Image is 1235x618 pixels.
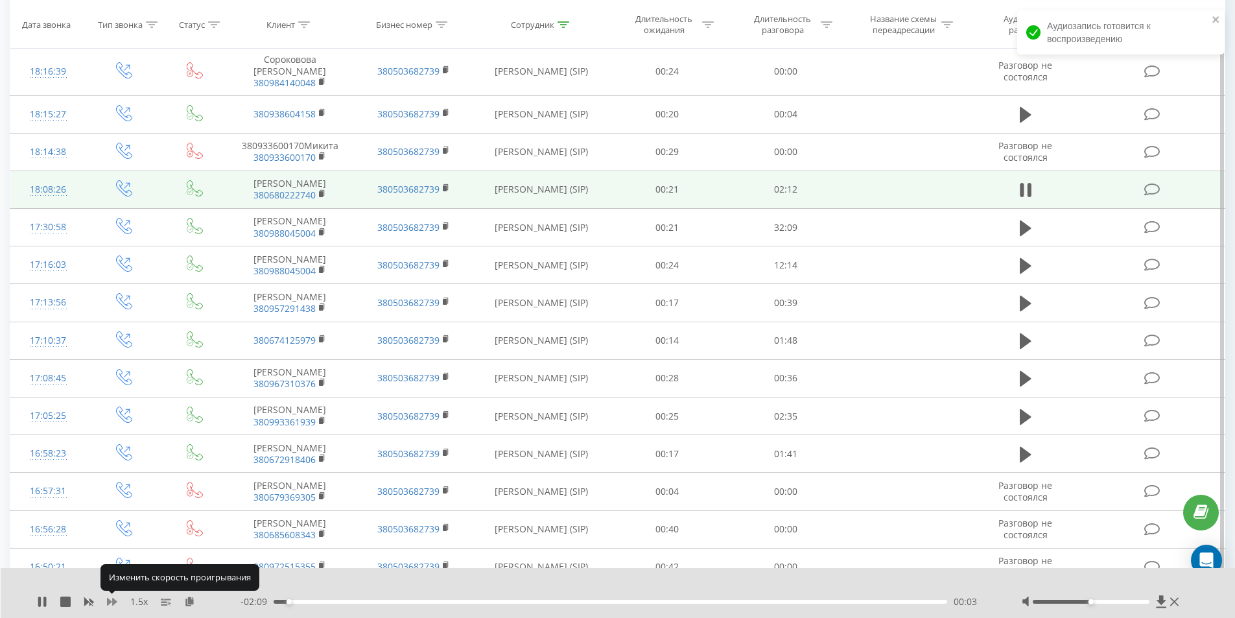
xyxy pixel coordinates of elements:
[998,517,1052,541] span: Разговор не состоялся
[608,548,727,586] td: 00:42
[377,523,440,535] a: 380503682739
[727,171,845,208] td: 02:12
[998,59,1052,83] span: Разговор не состоялся
[511,19,554,30] div: Сотрудник
[377,296,440,309] a: 380503682739
[727,359,845,397] td: 00:36
[23,102,73,127] div: 18:15:27
[23,517,73,542] div: 16:56:28
[608,473,727,510] td: 00:04
[253,416,316,428] a: 380993361939
[608,246,727,284] td: 00:24
[253,265,316,277] a: 380988045004
[727,47,845,95] td: 00:00
[23,290,73,315] div: 17:13:56
[608,510,727,548] td: 00:40
[23,479,73,504] div: 16:57:31
[179,19,205,30] div: Статус
[253,529,316,541] a: 380685608343
[748,14,817,36] div: Длительность разговора
[228,171,351,208] td: [PERSON_NAME]
[228,246,351,284] td: [PERSON_NAME]
[266,19,295,30] div: Клиент
[253,108,316,120] a: 380938604158
[475,95,608,133] td: [PERSON_NAME] (SIP)
[253,227,316,239] a: 380988045004
[23,328,73,353] div: 17:10:37
[23,441,73,466] div: 16:58:23
[23,403,73,429] div: 17:05:25
[608,284,727,322] td: 00:17
[377,372,440,384] a: 380503682739
[727,322,845,359] td: 01:48
[228,209,351,246] td: [PERSON_NAME]
[475,435,608,473] td: [PERSON_NAME] (SIP)
[608,359,727,397] td: 00:28
[475,359,608,397] td: [PERSON_NAME] (SIP)
[228,510,351,548] td: [PERSON_NAME]
[475,133,608,171] td: [PERSON_NAME] (SIP)
[23,59,73,84] div: 18:16:39
[1088,599,1094,604] div: Accessibility label
[998,479,1052,503] span: Разговор не состоялся
[608,133,727,171] td: 00:29
[475,246,608,284] td: [PERSON_NAME] (SIP)
[377,334,440,346] a: 380503682739
[727,284,845,322] td: 00:39
[727,246,845,284] td: 12:14
[998,139,1052,163] span: Разговор не состоялся
[608,322,727,359] td: 00:14
[608,398,727,435] td: 00:25
[228,435,351,473] td: [PERSON_NAME]
[475,398,608,435] td: [PERSON_NAME] (SIP)
[286,599,291,604] div: Accessibility label
[377,183,440,195] a: 380503682739
[475,510,608,548] td: [PERSON_NAME] (SIP)
[228,398,351,435] td: [PERSON_NAME]
[253,189,316,201] a: 380680222740
[377,145,440,158] a: 380503682739
[253,491,316,503] a: 380679369305
[475,473,608,510] td: [PERSON_NAME] (SIP)
[1017,10,1225,54] div: Аудиозапись готовится к воспроизведению
[377,410,440,422] a: 380503682739
[100,564,259,590] div: Изменить скорость проигрывания
[23,252,73,278] div: 17:16:03
[475,171,608,208] td: [PERSON_NAME] (SIP)
[253,77,316,89] a: 380984140048
[1191,545,1222,576] div: Open Intercom Messenger
[954,595,977,608] span: 00:03
[98,19,143,30] div: Тип звонка
[987,14,1072,36] div: Аудиозапись разговора
[608,435,727,473] td: 00:17
[727,435,845,473] td: 01:41
[608,47,727,95] td: 00:24
[377,560,440,573] a: 380503682739
[253,453,316,466] a: 380672918406
[377,108,440,120] a: 380503682739
[241,595,274,608] span: - 02:09
[23,215,73,240] div: 17:30:58
[475,322,608,359] td: [PERSON_NAME] (SIP)
[253,560,316,573] a: 380972515355
[629,14,699,36] div: Длительность ожидания
[23,554,73,580] div: 16:50:21
[228,47,351,95] td: Сороковова [PERSON_NAME]
[727,209,845,246] td: 32:09
[475,47,608,95] td: [PERSON_NAME] (SIP)
[22,19,71,30] div: Дата звонка
[475,284,608,322] td: [PERSON_NAME] (SIP)
[608,95,727,133] td: 00:20
[608,209,727,246] td: 00:21
[727,473,845,510] td: 00:00
[253,334,316,346] a: 380674125979
[608,171,727,208] td: 00:21
[228,473,351,510] td: [PERSON_NAME]
[377,259,440,271] a: 380503682739
[130,595,148,608] span: 1.5 x
[727,510,845,548] td: 00:00
[727,398,845,435] td: 02:35
[998,554,1052,578] span: Разговор не состоялся
[727,95,845,133] td: 00:04
[23,177,73,202] div: 18:08:26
